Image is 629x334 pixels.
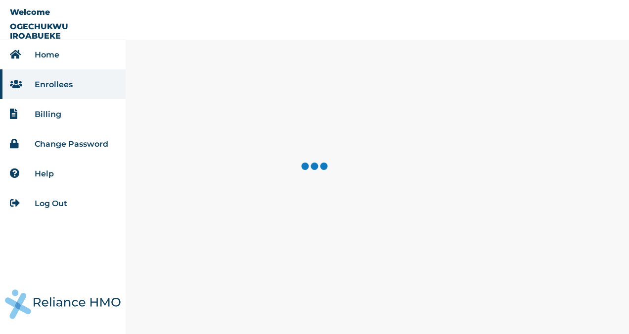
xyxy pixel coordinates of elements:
[5,289,121,319] img: Reliance Health's Logo
[35,80,73,89] a: Enrollees
[35,139,108,149] a: Change Password
[35,110,61,119] a: Billing
[35,199,67,208] a: Log Out
[35,50,59,59] a: Home
[10,7,50,17] p: Welcome
[35,169,54,178] a: Help
[10,22,116,41] p: OGECHUKWU IROABUEKE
